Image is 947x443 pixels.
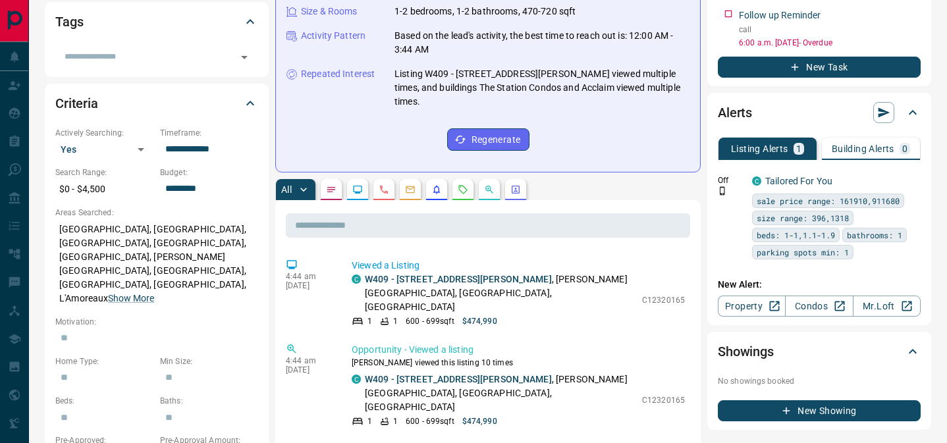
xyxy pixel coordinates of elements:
p: Size & Rooms [301,5,358,18]
p: call [739,24,921,36]
a: Property [718,296,786,317]
span: sale price range: 161910,911680 [757,194,900,207]
p: Opportunity - Viewed a listing [352,343,685,357]
a: Tailored For You [765,176,832,186]
div: condos.ca [352,274,361,284]
svg: Requests [458,184,468,195]
p: 6:00 a.m. [DATE] - Overdue [739,37,921,49]
p: 600 - 699 sqft [406,415,454,427]
p: Budget: [160,167,258,178]
button: Show More [108,292,154,305]
h2: Showings [718,341,774,362]
p: 1-2 bedrooms, 1-2 bathrooms, 470-720 sqft [394,5,576,18]
p: Listing Alerts [731,144,788,153]
p: Home Type: [55,355,153,367]
span: beds: 1-1,1.1-1.9 [757,228,835,242]
span: size range: 396,1318 [757,211,849,224]
p: 4:44 am [286,272,332,281]
svg: Emails [405,184,416,195]
div: condos.ca [752,176,761,186]
p: All [281,185,292,194]
svg: Listing Alerts [431,184,442,195]
p: Based on the lead's activity, the best time to reach out is: 12:00 AM - 3:44 AM [394,29,690,57]
p: Actively Searching: [55,127,153,139]
p: Timeframe: [160,127,258,139]
a: W409 - [STREET_ADDRESS][PERSON_NAME] [365,274,552,284]
p: [DATE] [286,281,332,290]
div: Criteria [55,88,258,119]
p: Building Alerts [832,144,894,153]
p: Repeated Interest [301,67,375,81]
button: Open [235,48,254,66]
svg: Calls [379,184,389,195]
p: C12320165 [642,294,685,306]
span: bathrooms: 1 [847,228,902,242]
p: Min Size: [160,355,258,367]
p: Off [718,174,744,186]
svg: Opportunities [484,184,495,195]
p: Baths: [160,395,258,407]
p: 1 [796,144,801,153]
h2: Criteria [55,93,98,114]
p: Areas Searched: [55,207,258,219]
button: Regenerate [447,128,529,151]
div: Showings [718,336,921,367]
p: [PERSON_NAME] viewed this listing 10 times [352,357,685,369]
p: 1 [367,315,372,327]
p: Activity Pattern [301,29,365,43]
svg: Lead Browsing Activity [352,184,363,195]
p: 1 [367,415,372,427]
h2: Alerts [718,102,752,123]
p: 4:44 am [286,356,332,365]
a: Mr.Loft [853,296,921,317]
p: [GEOGRAPHIC_DATA], [GEOGRAPHIC_DATA], [GEOGRAPHIC_DATA], [GEOGRAPHIC_DATA], [GEOGRAPHIC_DATA], [P... [55,219,258,309]
div: Yes [55,139,153,160]
p: 0 [902,144,907,153]
svg: Push Notification Only [718,186,727,195]
p: 1 [393,315,398,327]
svg: Agent Actions [510,184,521,195]
p: No showings booked [718,375,921,387]
div: Alerts [718,97,921,128]
svg: Notes [326,184,337,195]
p: Search Range: [55,167,153,178]
p: Viewed a Listing [352,259,685,273]
p: Follow up Reminder [739,9,821,22]
p: 600 - 699 sqft [406,315,454,327]
a: W409 - [STREET_ADDRESS][PERSON_NAME] [365,374,552,384]
p: 1 [393,415,398,427]
p: $474,990 [462,315,497,327]
p: Beds: [55,395,153,407]
h2: Tags [55,11,83,32]
button: New Task [718,57,921,78]
p: , [PERSON_NAME][GEOGRAPHIC_DATA], [GEOGRAPHIC_DATA], [GEOGRAPHIC_DATA] [365,273,636,314]
a: Condos [785,296,853,317]
div: condos.ca [352,375,361,384]
p: Motivation: [55,316,258,328]
span: parking spots min: 1 [757,246,849,259]
p: $474,990 [462,415,497,427]
p: C12320165 [642,394,685,406]
p: [DATE] [286,365,332,375]
p: New Alert: [718,278,921,292]
button: New Showing [718,400,921,421]
p: Listing W409 - [STREET_ADDRESS][PERSON_NAME] viewed multiple times, and buildings The Station Con... [394,67,690,109]
p: , [PERSON_NAME][GEOGRAPHIC_DATA], [GEOGRAPHIC_DATA], [GEOGRAPHIC_DATA] [365,373,636,414]
p: $0 - $4,500 [55,178,153,200]
div: Tags [55,6,258,38]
